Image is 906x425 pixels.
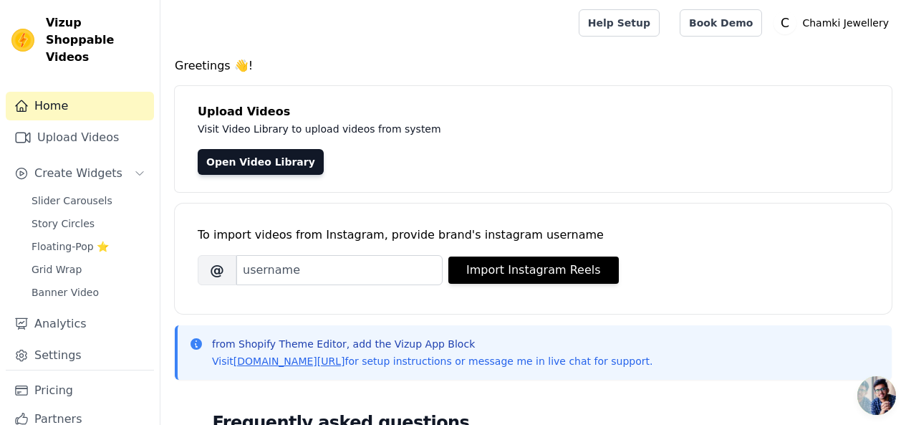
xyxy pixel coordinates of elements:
[32,239,109,254] span: Floating-Pop ⭐
[11,29,34,52] img: Vizup
[212,337,652,351] p: from Shopify Theme Editor, add the Vizup App Block
[212,354,652,368] p: Visit for setup instructions or message me in live chat for support.
[774,10,895,36] button: C Chamki Jewellery
[198,149,324,175] a: Open Video Library
[6,310,154,338] a: Analytics
[23,214,154,234] a: Story Circles
[448,257,619,284] button: Import Instagram Reels
[796,10,895,36] p: Chamki Jewellery
[23,259,154,280] a: Grid Wrap
[236,255,443,285] input: username
[198,226,869,244] div: To import videos from Instagram, provide brand's instagram username
[6,92,154,120] a: Home
[680,9,762,37] a: Book Demo
[34,165,122,182] span: Create Widgets
[781,16,789,30] text: C
[198,120,839,138] p: Visit Video Library to upload videos from system
[6,376,154,405] a: Pricing
[46,14,148,66] span: Vizup Shoppable Videos
[23,237,154,257] a: Floating-Pop ⭐
[233,355,345,367] a: [DOMAIN_NAME][URL]
[32,194,112,208] span: Slider Carousels
[32,285,99,300] span: Banner Video
[175,57,892,75] h4: Greetings 👋!
[23,282,154,302] a: Banner Video
[32,216,95,231] span: Story Circles
[6,123,154,152] a: Upload Videos
[857,376,896,415] a: Open chat
[23,191,154,211] a: Slider Carousels
[579,9,660,37] a: Help Setup
[198,255,236,285] span: @
[32,262,82,277] span: Grid Wrap
[198,103,869,120] h4: Upload Videos
[6,159,154,188] button: Create Widgets
[6,341,154,370] a: Settings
